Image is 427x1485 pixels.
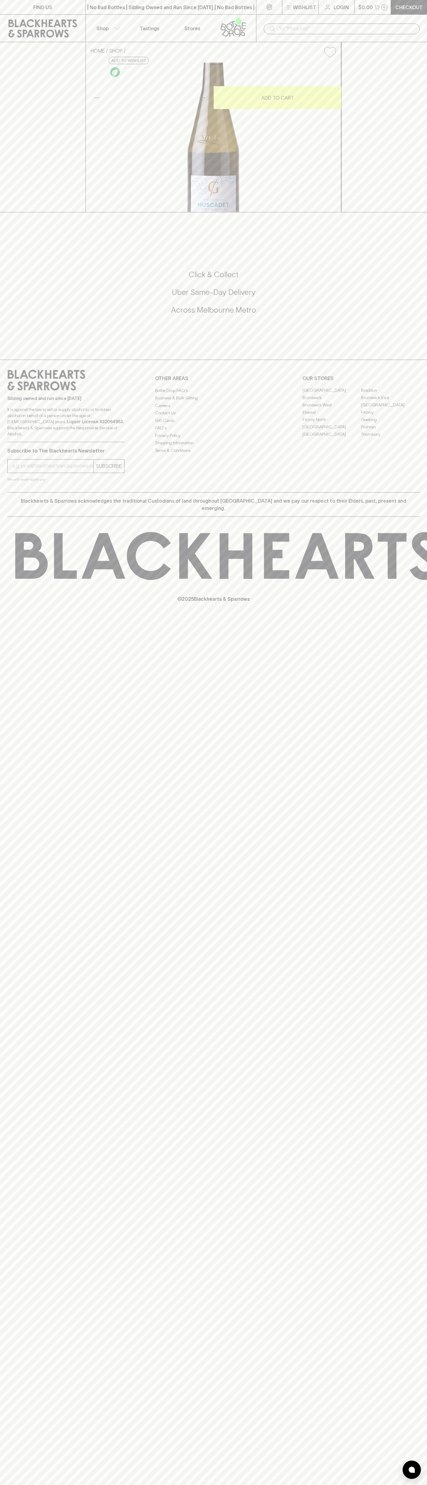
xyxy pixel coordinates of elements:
[155,375,272,382] p: OTHER AREAS
[155,402,272,409] a: Careers
[33,4,52,11] p: FIND US
[302,394,361,402] a: Brunswick
[155,394,272,402] a: Business & Bulk Gifting
[361,416,420,424] a: Geelong
[109,66,121,79] a: Organic
[395,4,423,11] p: Checkout
[67,419,123,424] strong: Liquor License #32064953
[7,245,420,347] div: Call to action block
[302,375,420,382] p: OUR STORES
[110,67,120,77] img: Organic
[7,447,125,454] p: Subscribe to The Blackhearts Newsletter
[302,402,361,409] a: Brunswick West
[155,417,272,424] a: Gift Cards
[7,287,420,297] h5: Uber Same-Day Delivery
[361,387,420,394] a: Braddon
[358,4,373,11] p: $0.00
[86,63,341,212] img: 35855.png
[302,424,361,431] a: [GEOGRAPHIC_DATA]
[12,497,415,512] p: Blackhearts & Sparrows acknowledges the traditional Custodians of land throughout [GEOGRAPHIC_DAT...
[7,269,420,280] h5: Click & Collect
[293,4,316,11] p: Wishlist
[7,395,125,402] p: Sibling owned and run since [DATE]
[155,409,272,417] a: Contact Us
[155,447,272,454] a: Terms & Conditions
[94,460,124,473] button: SUBSCRIBE
[361,402,420,409] a: [GEOGRAPHIC_DATA]
[155,439,272,447] a: Shipping Information
[155,424,272,432] a: FAQ's
[302,387,361,394] a: [GEOGRAPHIC_DATA]
[383,5,385,9] p: 0
[86,15,128,42] button: Shop
[214,86,341,109] button: ADD TO CART
[361,394,420,402] a: Brunswick East
[361,431,420,438] a: Thornbury
[334,4,349,11] p: Login
[409,1467,415,1473] img: bubble-icon
[109,48,122,53] a: SHOP
[7,476,125,482] p: We will never spam you
[302,409,361,416] a: Elwood
[7,305,420,315] h5: Across Melbourne Metro
[140,25,159,32] p: Tastings
[128,15,171,42] a: Tastings
[155,387,272,394] a: Bottle Drop FAQ's
[91,48,105,53] a: HOME
[7,406,125,437] p: It is against the law to sell or supply alcohol to, or to obtain alcohol on behalf of a person un...
[361,424,420,431] a: Prahran
[322,45,338,60] button: Add to wishlist
[96,25,109,32] p: Shop
[261,94,294,101] p: ADD TO CART
[184,25,200,32] p: Stores
[302,416,361,424] a: Fitzroy North
[96,462,122,470] p: SUBSCRIBE
[171,15,214,42] a: Stores
[302,431,361,438] a: [GEOGRAPHIC_DATA]
[155,432,272,439] a: Privacy Policy
[109,57,149,64] button: Add to wishlist
[12,461,93,471] input: e.g. jane@blackheartsandsparrows.com.au
[278,24,415,34] input: Try "Pinot noir"
[361,409,420,416] a: Fitzroy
